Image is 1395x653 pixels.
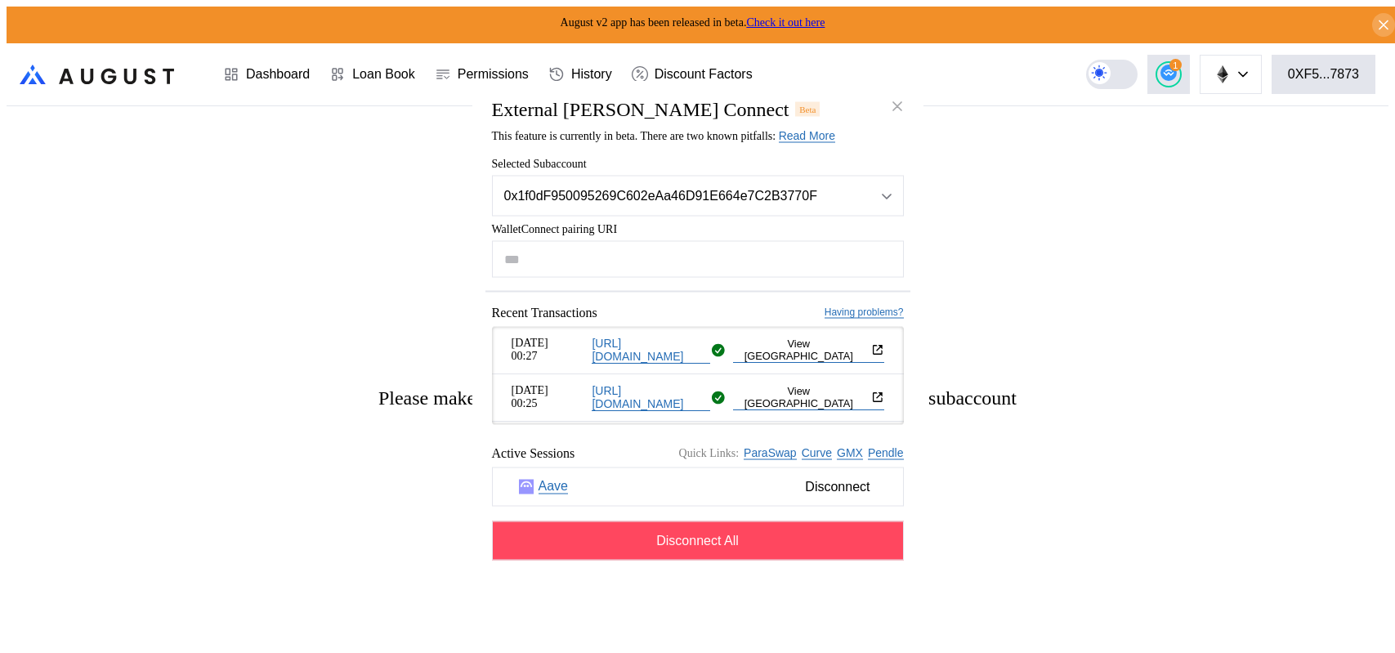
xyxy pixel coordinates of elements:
a: [URL][DOMAIN_NAME] [592,383,710,410]
a: GMX [837,446,863,460]
button: close modal [884,93,910,119]
span: 1 [1173,60,1178,70]
a: Read More [779,128,835,142]
a: View [GEOGRAPHIC_DATA] [733,384,884,409]
span: August v2 app has been released in beta. [561,16,825,29]
a: [URL][DOMAIN_NAME] [592,336,710,363]
a: ParaSwap [744,446,797,460]
a: Check it out here [746,16,825,29]
div: Permissions [458,67,529,82]
span: [DATE] 00:25 [512,384,586,410]
h2: External [PERSON_NAME] Connect [492,98,789,120]
a: Curve [802,446,832,460]
button: AaveAaveDisconnect [492,467,904,506]
div: 0XF5...7873 [1288,67,1359,82]
img: Aave [519,479,534,494]
button: View [GEOGRAPHIC_DATA] [733,384,884,409]
div: Beta [795,101,820,116]
span: WalletConnect pairing URI [492,222,904,235]
button: Open menu [492,175,904,216]
div: Dashboard [246,67,310,82]
p: Please make sure you are using the correct wallet associated with this subaccount [378,387,1017,409]
span: Selected Subaccount [492,157,904,170]
span: Disconnect All [656,533,739,548]
span: Active Sessions [492,445,575,460]
span: [DATE] 00:27 [512,337,586,363]
span: Recent Transactions [492,305,597,320]
a: Aave [539,479,568,494]
a: Pendle [868,446,904,460]
div: History [571,67,612,82]
button: Disconnect All [492,521,904,560]
div: Discount Factors [655,67,753,82]
div: Loan Book [352,67,415,82]
span: This feature is currently in beta. There are two known pitfalls: [492,129,835,141]
span: Quick Links: [679,446,740,459]
img: chain logo [1214,65,1232,83]
a: Having problems? [825,306,904,319]
div: 0x1f0dF950095269C602eAa46D91E664e7C2B3770F [504,188,849,203]
button: View [GEOGRAPHIC_DATA] [733,337,884,361]
span: Disconnect [798,472,876,500]
a: View [GEOGRAPHIC_DATA] [733,337,884,362]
